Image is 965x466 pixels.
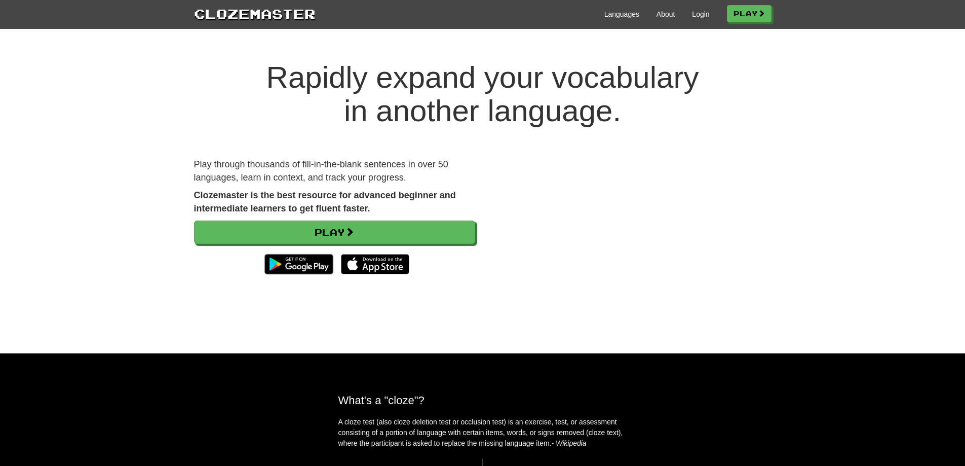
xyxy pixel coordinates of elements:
a: Play [194,221,475,244]
em: - Wikipedia [552,439,587,447]
a: Languages [604,9,639,19]
a: Clozemaster [194,4,316,23]
p: A cloze test (also cloze deletion test or occlusion test) is an exercise, test, or assessment con... [338,417,627,449]
img: Download_on_the_App_Store_Badge_US-UK_135x40-25178aeef6eb6b83b96f5f2d004eda3bffbb37122de64afbaef7... [341,254,409,274]
h2: What's a "cloze"? [338,394,627,407]
a: Play [727,5,771,22]
img: Get it on Google Play [259,249,338,279]
a: Login [692,9,709,19]
p: Play through thousands of fill-in-the-blank sentences in over 50 languages, learn in context, and... [194,158,475,184]
strong: Clozemaster is the best resource for advanced beginner and intermediate learners to get fluent fa... [194,190,456,213]
a: About [657,9,675,19]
